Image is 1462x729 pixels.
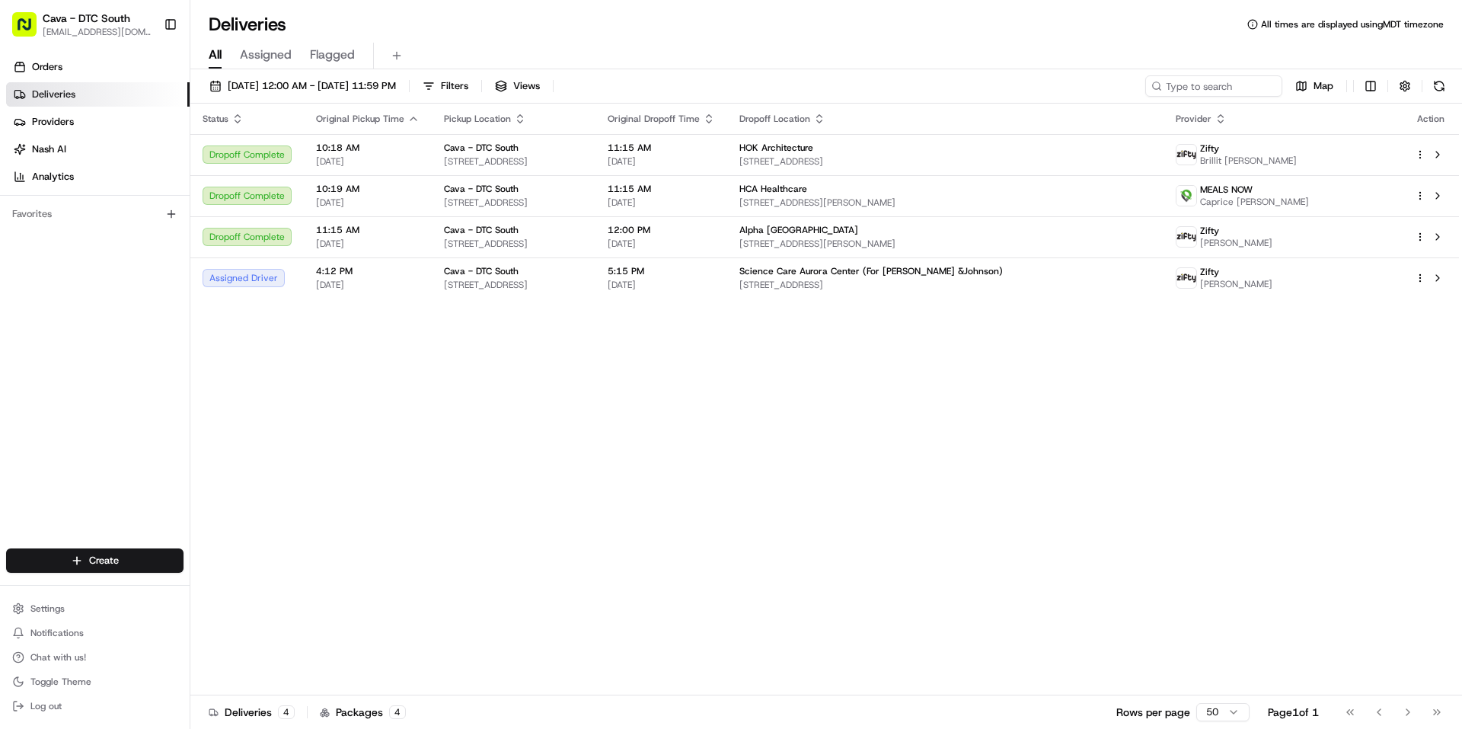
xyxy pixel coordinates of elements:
span: Zifty [1200,225,1219,237]
span: Cava - DTC South [444,265,519,277]
span: 11:15 AM [316,224,420,236]
span: [STREET_ADDRESS] [444,279,583,291]
span: Providers [32,115,74,129]
span: Map [1314,79,1333,93]
span: All [209,46,222,64]
button: Chat with us! [6,647,184,668]
span: Dropoff Location [739,113,810,125]
button: Create [6,548,184,573]
img: melas_now_logo.png [1176,186,1196,206]
div: Page 1 of 1 [1268,705,1319,720]
img: zifty-logo-trans-sq.png [1176,145,1196,165]
span: [DATE] [316,155,420,168]
span: HCA Healthcare [739,183,807,195]
span: [DATE] [608,197,715,209]
span: [DATE] 12:00 AM - [DATE] 11:59 PM [228,79,396,93]
span: [STREET_ADDRESS] [739,155,1151,168]
span: [PERSON_NAME] [1200,278,1272,290]
span: Toggle Theme [30,676,91,688]
span: Deliveries [32,88,75,101]
span: Caprice [PERSON_NAME] [1200,196,1309,208]
span: Notifications [30,627,84,639]
span: Assigned [240,46,292,64]
span: Cava - DTC South [444,183,519,195]
span: [STREET_ADDRESS] [739,279,1151,291]
span: All times are displayed using MDT timezone [1261,18,1444,30]
span: 12:00 PM [608,224,715,236]
button: Cava - DTC South[EMAIL_ADDRESS][DOMAIN_NAME] [6,6,158,43]
input: Type to search [1145,75,1282,97]
span: Pickup Location [444,113,511,125]
span: Zifty [1200,266,1219,278]
div: Favorites [6,202,184,226]
span: Filters [441,79,468,93]
span: 10:19 AM [316,183,420,195]
button: Cava - DTC South [43,11,130,26]
span: [DATE] [316,238,420,250]
span: 11:15 AM [608,183,715,195]
span: [STREET_ADDRESS][PERSON_NAME] [739,197,1151,209]
a: Analytics [6,165,190,189]
p: Rows per page [1116,705,1190,720]
a: Providers [6,110,190,134]
span: [DATE] [608,279,715,291]
button: Settings [6,598,184,619]
button: Log out [6,695,184,717]
span: Views [513,79,540,93]
img: zifty-logo-trans-sq.png [1176,227,1196,247]
span: Original Dropoff Time [608,113,700,125]
span: [STREET_ADDRESS] [444,197,583,209]
span: [PERSON_NAME] [1200,237,1272,249]
span: Create [89,554,119,568]
div: 4 [389,705,406,719]
span: Provider [1176,113,1211,125]
span: Orders [32,60,62,74]
span: Nash AI [32,142,66,156]
button: Views [488,75,547,97]
button: Notifications [6,622,184,644]
img: zifty-logo-trans-sq.png [1176,268,1196,288]
span: Status [203,113,228,125]
span: [DATE] [316,197,420,209]
a: Orders [6,55,190,79]
div: Packages [320,705,406,720]
button: [EMAIL_ADDRESS][DOMAIN_NAME] [43,26,152,38]
span: Flagged [310,46,355,64]
span: Original Pickup Time [316,113,404,125]
span: [STREET_ADDRESS][PERSON_NAME] [739,238,1151,250]
span: Analytics [32,170,74,184]
span: Brillit [PERSON_NAME] [1200,155,1297,167]
span: MEALS NOW [1200,184,1253,196]
span: Chat with us! [30,651,86,663]
button: [DATE] 12:00 AM - [DATE] 11:59 PM [203,75,403,97]
span: Log out [30,700,62,712]
span: Cava - DTC South [444,142,519,154]
button: Map [1288,75,1340,97]
span: [STREET_ADDRESS] [444,155,583,168]
span: [DATE] [608,155,715,168]
span: [STREET_ADDRESS] [444,238,583,250]
span: 11:15 AM [608,142,715,154]
a: Nash AI [6,137,190,161]
a: Deliveries [6,82,190,107]
span: 10:18 AM [316,142,420,154]
button: Refresh [1428,75,1450,97]
div: 4 [278,705,295,719]
span: Alpha [GEOGRAPHIC_DATA] [739,224,858,236]
span: 5:15 PM [608,265,715,277]
span: Zifty [1200,142,1219,155]
span: [DATE] [316,279,420,291]
button: Toggle Theme [6,671,184,692]
span: Settings [30,603,65,615]
button: Filters [416,75,475,97]
span: Cava - DTC South [444,224,519,236]
h1: Deliveries [209,12,286,37]
span: Science Care Aurora Center (For [PERSON_NAME] &Johnson) [739,265,1003,277]
span: [DATE] [608,238,715,250]
div: Deliveries [209,705,295,720]
span: 4:12 PM [316,265,420,277]
span: HOK Architecture [739,142,813,154]
div: Action [1415,113,1447,125]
